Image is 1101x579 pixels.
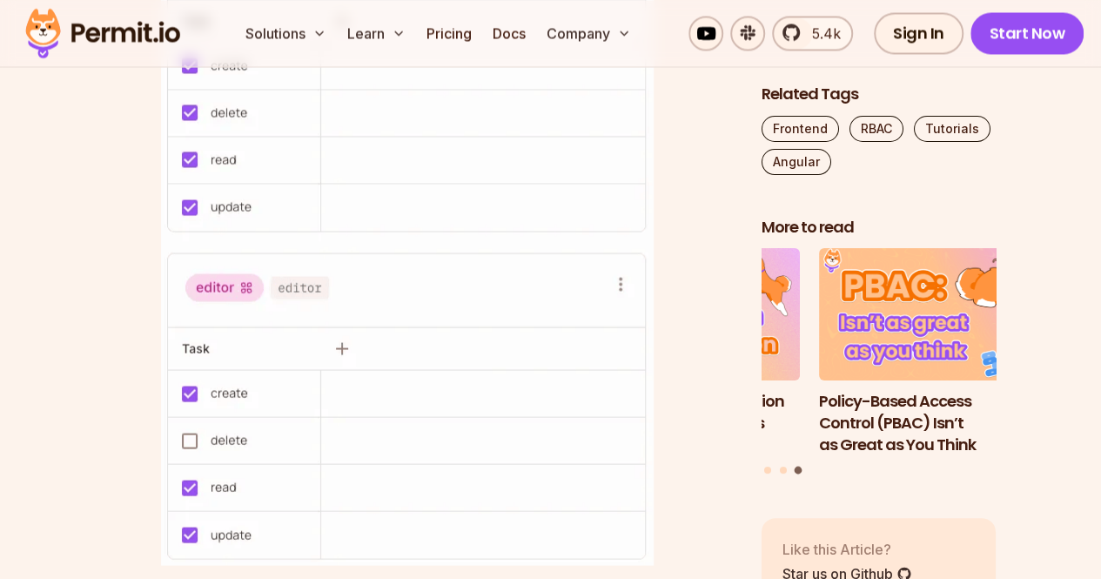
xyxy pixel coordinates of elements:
a: Pricing [420,16,479,50]
li: 3 of 3 [819,249,1054,456]
a: RBAC [849,116,903,142]
button: Go to slide 3 [795,467,802,475]
a: Start Now [970,12,1084,54]
button: Company [540,16,638,50]
div: Posts [762,249,997,477]
h3: Policy-Based Access Control (PBAC) Isn’t as Great as You Think [819,391,1054,455]
h3: Implementing Authentication and Authorization in Next.js [566,391,801,434]
button: Learn [340,16,413,50]
a: Sign In [874,12,963,54]
button: Go to slide 2 [780,467,787,474]
li: 2 of 3 [566,249,801,456]
p: Like this Article? [782,539,912,560]
h2: More to read [762,217,997,239]
a: Frontend [762,116,839,142]
button: Solutions [238,16,333,50]
span: 5.4k [802,23,841,44]
a: Tutorials [914,116,990,142]
img: Policy-Based Access Control (PBAC) Isn’t as Great as You Think [819,249,1054,381]
img: Implementing Authentication and Authorization in Next.js [566,249,801,381]
a: Policy-Based Access Control (PBAC) Isn’t as Great as You ThinkPolicy-Based Access Control (PBAC) ... [819,249,1054,456]
h2: Related Tags [762,84,997,105]
a: 5.4k [772,16,853,50]
img: Permit logo [17,3,188,63]
button: Go to slide 1 [764,467,771,474]
a: Angular [762,149,831,175]
a: Docs [486,16,533,50]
